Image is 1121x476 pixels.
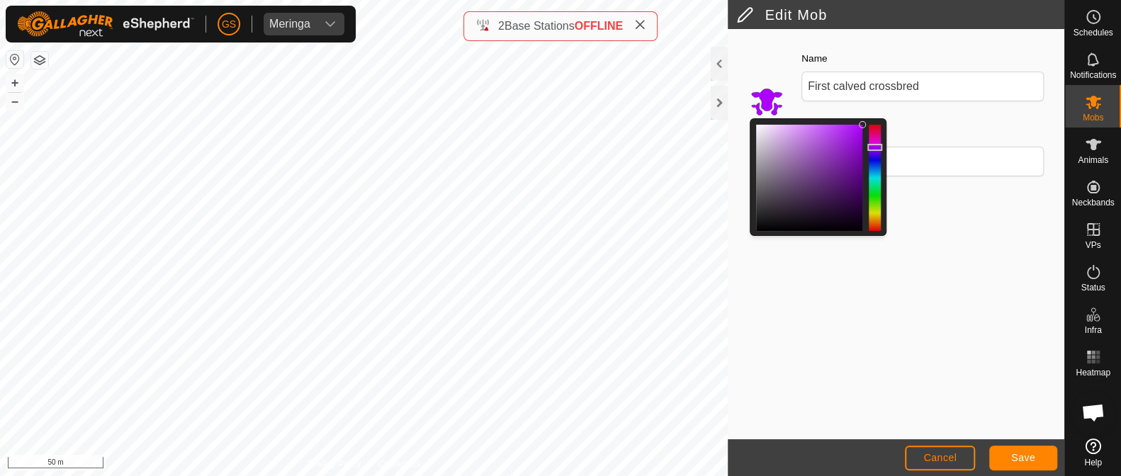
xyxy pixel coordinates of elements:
[378,458,419,470] a: Contact Us
[1083,113,1103,122] span: Mobs
[736,6,1064,23] h2: Edit Mob
[316,13,344,35] div: dropdown trigger
[1085,241,1100,249] span: VPs
[1084,326,1101,334] span: Infra
[575,20,623,32] span: OFFLINE
[905,446,975,470] button: Cancel
[923,452,957,463] span: Cancel
[222,17,236,32] span: GS
[6,74,23,91] button: +
[1070,71,1116,79] span: Notifications
[6,93,23,110] button: –
[1071,198,1114,207] span: Neckbands
[1011,452,1035,463] span: Save
[801,52,827,66] label: Name
[1072,391,1115,433] a: Open chat
[31,52,48,69] button: Map Layers
[269,18,310,30] div: Meringa
[1078,156,1108,164] span: Animals
[17,11,194,37] img: Gallagher Logo
[1076,368,1110,377] span: Heatmap
[505,20,575,32] span: Base Stations
[308,458,361,470] a: Privacy Policy
[989,446,1057,470] button: Save
[6,51,23,68] button: Reset Map
[1073,28,1112,37] span: Schedules
[1081,283,1105,292] span: Status
[1084,458,1102,467] span: Help
[264,13,316,35] span: Meringa
[1065,433,1121,472] a: Help
[498,20,505,32] span: 2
